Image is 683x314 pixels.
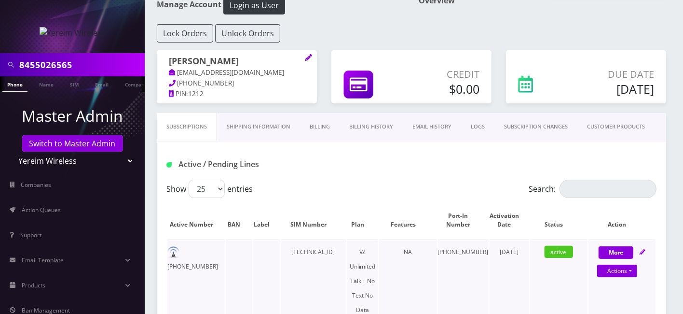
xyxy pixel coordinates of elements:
[560,180,656,198] input: Search:
[22,206,61,214] span: Action Queues
[461,113,494,141] a: LOGS
[65,76,83,91] a: SIM
[347,202,378,239] th: Plan: activate to sort column ascending
[253,202,280,239] th: Label: activate to sort column ascending
[545,246,573,258] span: active
[21,181,52,189] span: Companies
[166,162,172,168] img: Active / Pending Lines
[2,76,27,92] a: Phone
[226,202,252,239] th: BAN: activate to sort column ascending
[19,56,142,74] input: Search in Company
[530,202,587,239] th: Status: activate to sort column ascending
[120,76,152,91] a: Company
[22,256,64,264] span: Email Template
[167,246,179,258] img: default.png
[20,231,41,239] span: Support
[188,89,204,98] span: 1212
[157,24,213,43] button: Lock Orders
[22,281,45,289] span: Products
[599,246,633,259] button: More
[281,202,346,239] th: SIM Number: activate to sort column ascending
[167,202,225,239] th: Active Number: activate to sort column ascending
[166,180,253,198] label: Show entries
[90,76,113,91] a: Email
[568,67,654,82] p: Due Date
[597,265,637,277] a: Actions
[157,113,217,141] a: Subscriptions
[189,180,225,198] select: Showentries
[169,89,188,99] a: PIN:
[166,160,320,169] h1: Active / Pending Lines
[529,180,656,198] label: Search:
[300,113,340,141] a: Billing
[217,113,300,141] a: Shipping Information
[34,76,58,91] a: Name
[490,202,529,239] th: Activation Date: activate to sort column ascending
[406,67,479,82] p: Credit
[577,113,655,141] a: CUSTOMER PRODUCTS
[40,27,106,39] img: Yereim Wireless
[215,24,280,43] button: Unlock Orders
[500,248,519,256] span: [DATE]
[178,79,234,87] span: [PHONE_NUMBER]
[340,113,403,141] a: Billing History
[169,68,285,78] a: [EMAIL_ADDRESS][DOMAIN_NAME]
[438,202,489,239] th: Port-In Number: activate to sort column ascending
[588,202,656,239] th: Action: activate to sort column ascending
[169,56,305,68] h1: [PERSON_NAME]
[379,202,437,239] th: Features: activate to sort column ascending
[403,113,461,141] a: EMAIL HISTORY
[406,82,479,96] h5: $0.00
[494,113,577,141] a: SUBSCRIPTION CHANGES
[568,82,654,96] h5: [DATE]
[22,135,123,152] a: Switch to Master Admin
